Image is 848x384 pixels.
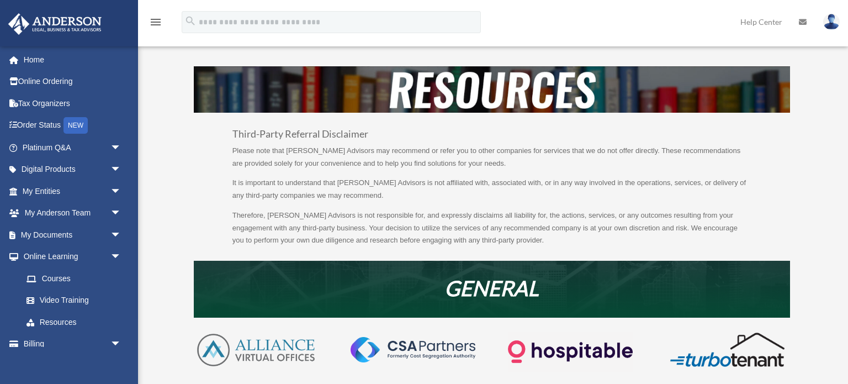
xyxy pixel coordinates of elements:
h3: Third-Party Referral Disclaimer [232,129,751,145]
img: resources-header [194,66,790,113]
a: Online Ordering [8,71,138,93]
a: menu [149,19,162,29]
span: arrow_drop_down [110,246,132,269]
img: turbotenant [665,332,789,368]
p: Please note that [PERSON_NAME] Advisors may recommend or refer you to other companies for service... [232,145,751,177]
em: GENERAL [444,275,539,301]
span: arrow_drop_down [110,224,132,246]
a: Order StatusNEW [8,114,138,137]
a: Platinum Q&Aarrow_drop_down [8,136,138,159]
img: User Pic [823,14,840,30]
a: My Anderson Teamarrow_drop_down [8,202,138,224]
span: arrow_drop_down [110,202,132,225]
a: My Documentsarrow_drop_down [8,224,138,246]
p: It is important to understand that [PERSON_NAME] Advisors is not affiliated with, associated with... [232,177,751,209]
img: Anderson Advisors Platinum Portal [5,13,105,35]
span: arrow_drop_down [110,333,132,356]
span: arrow_drop_down [110,180,132,203]
img: CSA-partners-Formerly-Cost-Segregation-Authority [351,337,475,362]
img: Logo-transparent-dark [508,332,632,372]
span: arrow_drop_down [110,136,132,159]
i: menu [149,15,162,29]
a: Courses [15,267,138,290]
a: Tax Organizers [8,92,138,114]
a: My Entitiesarrow_drop_down [8,180,138,202]
i: search [184,15,197,27]
p: Therefore, [PERSON_NAME] Advisors is not responsible for, and expressly disclaims all liability f... [232,209,751,247]
a: Billingarrow_drop_down [8,333,138,355]
a: Home [8,49,138,71]
img: AVO-logo-1-color [194,332,318,369]
span: arrow_drop_down [110,159,132,181]
div: NEW [63,117,88,134]
a: Resources [15,311,132,333]
a: Digital Productsarrow_drop_down [8,159,138,181]
a: Video Training [15,290,138,312]
a: Online Learningarrow_drop_down [8,246,138,268]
